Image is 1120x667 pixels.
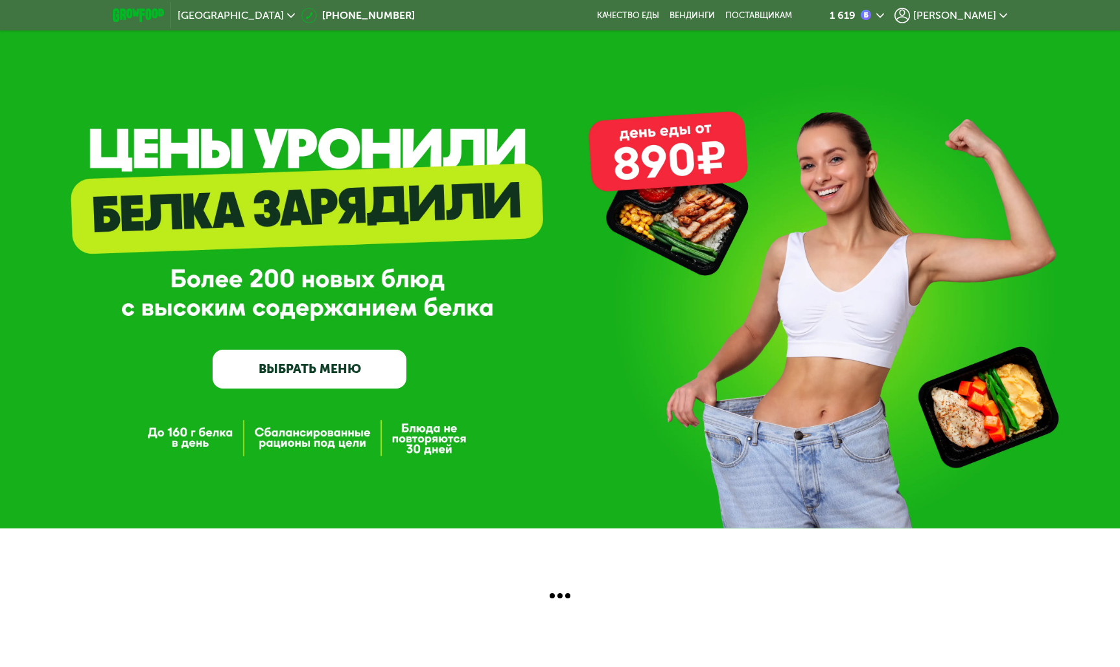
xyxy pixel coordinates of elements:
a: Вендинги [670,10,715,21]
span: [PERSON_NAME] [913,10,996,21]
span: [GEOGRAPHIC_DATA] [178,10,284,21]
a: [PHONE_NUMBER] [301,8,415,23]
a: Качество еды [597,10,659,21]
div: 1 619 [830,10,856,21]
div: поставщикам [725,10,792,21]
a: ВЫБРАТЬ МЕНЮ [213,350,406,389]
